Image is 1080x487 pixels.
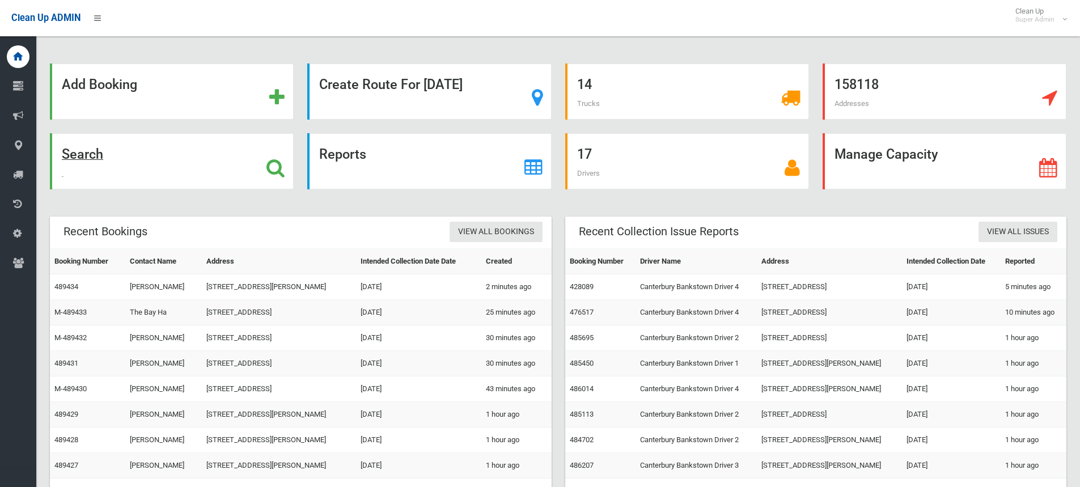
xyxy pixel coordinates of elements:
td: [PERSON_NAME] [125,351,201,376]
a: 489427 [54,461,78,469]
a: 489428 [54,435,78,444]
td: [DATE] [356,402,481,427]
a: 14 Trucks [565,63,809,120]
td: 1 hour ago [1001,427,1066,453]
a: 476517 [570,308,594,316]
td: 5 minutes ago [1001,274,1066,300]
th: Reported [1001,249,1066,274]
td: [STREET_ADDRESS][PERSON_NAME] [202,427,356,453]
td: [DATE] [902,453,1001,478]
td: [STREET_ADDRESS] [757,325,901,351]
a: M-489433 [54,308,87,316]
td: [STREET_ADDRESS] [757,274,901,300]
td: 1 hour ago [481,402,552,427]
td: Canterbury Bankstown Driver 2 [636,325,757,351]
strong: Create Route For [DATE] [319,77,463,92]
a: View All Issues [979,222,1057,243]
td: [PERSON_NAME] [125,376,201,402]
span: Clean Up [1010,7,1066,24]
th: Address [202,249,356,274]
strong: Search [62,146,103,162]
td: Canterbury Bankstown Driver 2 [636,402,757,427]
td: [DATE] [902,274,1001,300]
a: 484702 [570,435,594,444]
td: [DATE] [902,402,1001,427]
td: [STREET_ADDRESS] [202,376,356,402]
td: 30 minutes ago [481,351,552,376]
a: Search [50,133,294,189]
a: Reports [307,133,551,189]
th: Booking Number [565,249,636,274]
th: Contact Name [125,249,201,274]
td: [STREET_ADDRESS] [202,351,356,376]
span: Trucks [577,99,600,108]
span: Drivers [577,169,600,177]
td: [PERSON_NAME] [125,427,201,453]
td: [DATE] [356,351,481,376]
td: Canterbury Bankstown Driver 4 [636,376,757,402]
td: [STREET_ADDRESS][PERSON_NAME] [757,427,901,453]
td: [STREET_ADDRESS] [202,325,356,351]
td: [DATE] [356,274,481,300]
a: Manage Capacity [823,133,1066,189]
small: Super Admin [1015,15,1054,24]
strong: 17 [577,146,592,162]
a: 489434 [54,282,78,291]
td: [STREET_ADDRESS] [202,300,356,325]
td: [STREET_ADDRESS][PERSON_NAME] [757,376,901,402]
td: [PERSON_NAME] [125,402,201,427]
strong: Manage Capacity [835,146,938,162]
td: [PERSON_NAME] [125,453,201,478]
td: Canterbury Bankstown Driver 1 [636,351,757,376]
td: [DATE] [356,300,481,325]
td: [DATE] [902,427,1001,453]
strong: Add Booking [62,77,137,92]
td: 10 minutes ago [1001,300,1066,325]
td: 1 hour ago [481,427,552,453]
a: View All Bookings [450,222,543,243]
td: 1 hour ago [1001,402,1066,427]
td: [DATE] [902,376,1001,402]
td: [STREET_ADDRESS][PERSON_NAME] [202,453,356,478]
header: Recent Bookings [50,221,161,243]
td: 43 minutes ago [481,376,552,402]
span: Addresses [835,99,869,108]
td: Canterbury Bankstown Driver 2 [636,427,757,453]
td: Canterbury Bankstown Driver 4 [636,274,757,300]
td: Canterbury Bankstown Driver 4 [636,300,757,325]
a: 17 Drivers [565,133,809,189]
td: 1 hour ago [1001,376,1066,402]
td: 25 minutes ago [481,300,552,325]
td: [DATE] [356,453,481,478]
td: 1 hour ago [1001,351,1066,376]
a: M-489432 [54,333,87,342]
a: 428089 [570,282,594,291]
td: [PERSON_NAME] [125,325,201,351]
a: Add Booking [50,63,294,120]
a: 485113 [570,410,594,418]
td: 1 hour ago [1001,325,1066,351]
td: [STREET_ADDRESS] [757,300,901,325]
a: 158118 Addresses [823,63,1066,120]
span: Clean Up ADMIN [11,12,81,23]
th: Driver Name [636,249,757,274]
td: [STREET_ADDRESS][PERSON_NAME] [202,274,356,300]
td: 1 hour ago [481,453,552,478]
td: [DATE] [902,325,1001,351]
td: [DATE] [356,325,481,351]
td: [DATE] [902,300,1001,325]
th: Booking Number [50,249,125,274]
strong: Reports [319,146,366,162]
td: [STREET_ADDRESS][PERSON_NAME] [202,402,356,427]
strong: 158118 [835,77,879,92]
a: 489429 [54,410,78,418]
a: 485695 [570,333,594,342]
td: [DATE] [356,376,481,402]
a: 486207 [570,461,594,469]
strong: 14 [577,77,592,92]
td: [STREET_ADDRESS] [757,402,901,427]
a: M-489430 [54,384,87,393]
header: Recent Collection Issue Reports [565,221,752,243]
th: Address [757,249,901,274]
a: 489431 [54,359,78,367]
